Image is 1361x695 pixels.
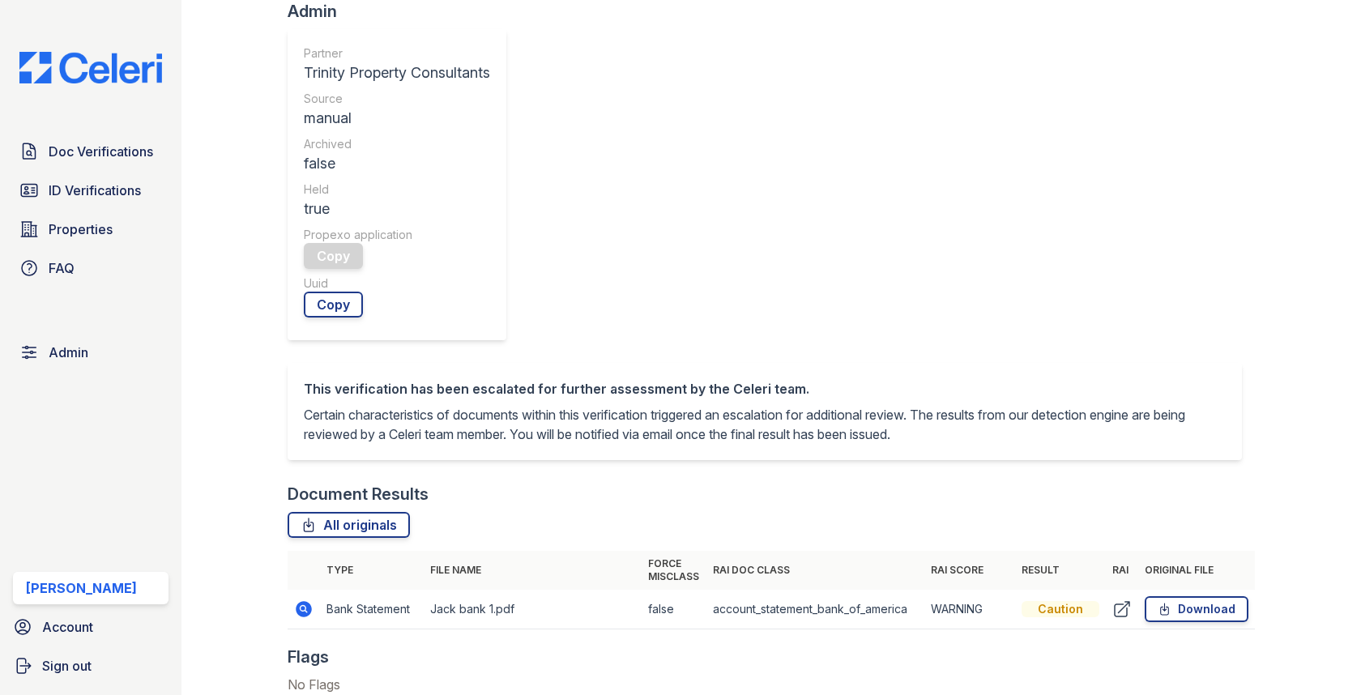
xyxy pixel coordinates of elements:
[1106,551,1138,590] th: RAI
[288,512,410,538] a: All originals
[424,551,642,590] th: File name
[320,590,424,629] td: Bank Statement
[304,91,490,107] div: Source
[304,275,490,292] div: Uuid
[304,379,1225,399] div: This verification has been escalated for further assessment by the Celeri team.
[13,252,169,284] a: FAQ
[320,551,424,590] th: Type
[304,181,490,198] div: Held
[1145,596,1248,622] a: Download
[304,405,1225,444] p: Certain characteristics of documents within this verification triggered an escalation for additio...
[924,551,1015,590] th: RAI Score
[6,611,175,643] a: Account
[642,590,706,629] td: false
[1015,551,1106,590] th: Result
[642,551,706,590] th: Force misclass
[424,590,642,629] td: Jack bank 1.pdf
[304,62,490,84] div: Trinity Property Consultants
[304,45,490,62] div: Partner
[49,220,113,239] span: Properties
[13,174,169,207] a: ID Verifications
[49,142,153,161] span: Doc Verifications
[706,590,924,629] td: account_statement_bank_of_america
[42,656,92,676] span: Sign out
[6,52,175,83] img: CE_Logo_Blue-a8612792a0a2168367f1c8372b55b34899dd931a85d93a1a3d3e32e68fde9ad4.png
[304,107,490,130] div: manual
[706,551,924,590] th: RAI Doc Class
[49,181,141,200] span: ID Verifications
[42,617,93,637] span: Account
[288,646,329,668] div: Flags
[49,258,75,278] span: FAQ
[13,336,169,369] a: Admin
[1138,551,1255,590] th: Original file
[304,198,490,220] div: true
[26,578,137,598] div: [PERSON_NAME]
[6,650,175,682] a: Sign out
[13,213,169,245] a: Properties
[49,343,88,362] span: Admin
[304,136,490,152] div: Archived
[924,590,1015,629] td: WARNING
[304,292,363,318] a: Copy
[13,135,169,168] a: Doc Verifications
[288,483,429,505] div: Document Results
[304,152,490,175] div: false
[1022,601,1099,617] div: Caution
[304,227,490,243] div: Propexo application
